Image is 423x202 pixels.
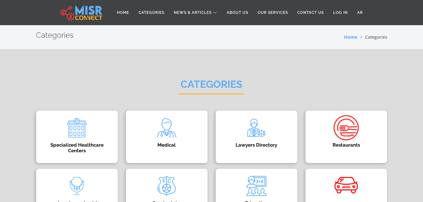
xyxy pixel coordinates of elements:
a: Contact Us [293,7,329,19]
img: ikcDgTJSoSS2jJF2BPtA.png [334,115,359,140]
h4: Specialized Healthcare Centers [46,142,108,154]
h4: Restaurants [315,142,378,148]
img: ocughcmPjrl8PQORMwSi.png [64,115,89,140]
h2: Categories [36,31,74,40]
a: News & Articles [169,7,222,19]
h2: Categories [179,78,244,94]
a: Log in [329,7,352,19]
img: main.misr_connect [60,5,102,20]
img: jXxomqflUIMFo32sFYfN.png [154,173,179,199]
a: Categories [134,7,169,19]
span: News & Articles [174,10,212,15]
a: Home [344,34,357,40]
img: wk90P3a0oSt1z8M0TTcP.gif [334,173,359,199]
h4: Medical [135,142,198,148]
h4: Lawyers Directory [225,142,288,148]
img: Y7cyTjSJwvbnVhRuEY4s.png [64,173,89,199]
a: Specialized Healthcare Centers [32,110,122,163]
a: Our Services [253,7,293,19]
a: About Us [222,7,253,19]
img: ngYy9LS4RTXks1j5a4rs.png [244,173,269,199]
a: Medical [122,110,212,163]
li: Categories [357,34,387,40]
a: AR [352,7,368,19]
img: xxDvte2rACURW4jjEBBw.png [154,115,179,140]
img: raD5cjLJU6v6RhuxWSJh.png [244,115,269,140]
a: Restaurants [301,110,391,163]
a: Home [112,7,134,19]
a: Lawyers Directory [212,110,301,163]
